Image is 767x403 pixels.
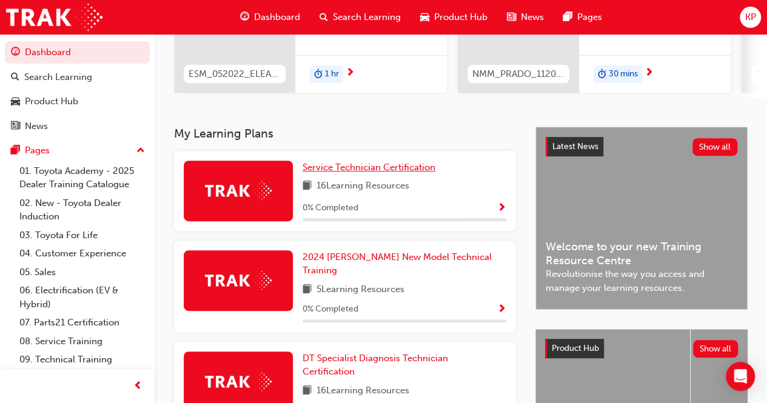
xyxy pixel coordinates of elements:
[310,5,410,30] a: search-iconSearch Learning
[5,90,150,113] a: Product Hub
[5,39,150,139] button: DashboardSearch LearningProduct HubNews
[434,10,487,24] span: Product Hub
[645,68,654,79] span: next-icon
[609,67,638,81] span: 30 mins
[15,281,150,313] a: 06. Electrification (EV & Hybrid)
[230,5,310,30] a: guage-iconDashboard
[6,4,102,31] img: Trak
[15,244,150,263] a: 04. Customer Experience
[303,201,358,215] span: 0 % Completed
[5,66,150,88] a: Search Learning
[303,162,435,173] span: Service Technician Certification
[410,5,497,30] a: car-iconProduct Hub
[254,10,300,24] span: Dashboard
[303,250,506,278] a: 2024 [PERSON_NAME] New Model Technical Training
[15,194,150,226] a: 02. New - Toyota Dealer Induction
[535,127,748,310] a: Latest NewsShow allWelcome to your new Training Resource CentreRevolutionise the way you access a...
[15,226,150,245] a: 03. Toyota For Life
[15,332,150,351] a: 08. Service Training
[472,67,564,81] span: NMM_PRADO_112024_MODULE_1
[11,121,20,132] span: news-icon
[205,271,272,290] img: Trak
[15,162,150,194] a: 01. Toyota Academy - 2025 Dealer Training Catalogue
[303,161,440,175] a: Service Technician Certification
[346,68,355,79] span: next-icon
[314,67,323,82] span: duration-icon
[420,10,429,25] span: car-icon
[303,353,448,378] span: DT Specialist Diagnosis Technician Certification
[546,267,737,295] span: Revolutionise the way you access and manage your learning resources.
[745,10,755,24] span: KP
[497,302,506,317] button: Show Progress
[325,67,339,81] span: 1 hr
[598,67,606,82] span: duration-icon
[5,139,150,162] button: Pages
[554,5,612,30] a: pages-iconPages
[15,350,150,369] a: 09. Technical Training
[546,137,737,156] a: Latest NewsShow all
[174,127,516,141] h3: My Learning Plans
[507,10,516,25] span: news-icon
[15,263,150,282] a: 05. Sales
[317,384,409,399] span: 16 Learning Resources
[577,10,602,24] span: Pages
[303,179,312,194] span: book-icon
[692,138,738,156] button: Show all
[5,115,150,138] a: News
[189,67,281,81] span: ESM_052022_ELEARN
[136,143,145,159] span: up-icon
[726,362,755,391] div: Open Intercom Messenger
[497,304,506,315] span: Show Progress
[521,10,544,24] span: News
[333,10,401,24] span: Search Learning
[317,179,409,194] span: 16 Learning Resources
[303,351,506,379] a: DT Specialist Diagnosis Technician Certification
[497,201,506,216] button: Show Progress
[497,5,554,30] a: news-iconNews
[563,10,572,25] span: pages-icon
[497,203,506,214] span: Show Progress
[317,282,404,298] span: 5 Learning Resources
[693,340,739,358] button: Show all
[11,47,20,58] span: guage-icon
[303,251,492,276] span: 2024 [PERSON_NAME] New Model Technical Training
[552,141,598,152] span: Latest News
[205,372,272,391] img: Trak
[11,96,20,107] span: car-icon
[303,302,358,316] span: 0 % Completed
[545,339,738,358] a: Product HubShow all
[133,379,142,394] span: prev-icon
[205,181,272,200] img: Trak
[303,384,312,399] span: book-icon
[240,10,249,25] span: guage-icon
[25,119,48,133] div: News
[546,240,737,267] span: Welcome to your new Training Resource Centre
[11,145,20,156] span: pages-icon
[24,70,92,84] div: Search Learning
[552,343,599,353] span: Product Hub
[740,7,761,28] button: KP
[320,10,328,25] span: search-icon
[15,313,150,332] a: 07. Parts21 Certification
[25,144,50,158] div: Pages
[303,282,312,298] span: book-icon
[5,41,150,64] a: Dashboard
[11,72,19,83] span: search-icon
[25,95,78,108] div: Product Hub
